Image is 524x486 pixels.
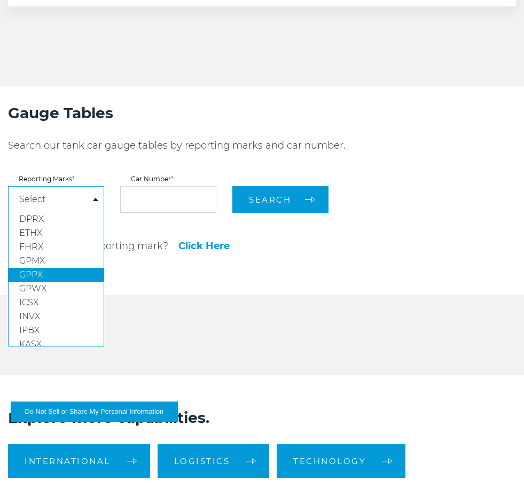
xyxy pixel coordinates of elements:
[19,283,46,294] span: GPWX
[19,339,42,349] span: KASX
[9,310,104,323] a: INVX
[19,256,45,266] span: GPMX
[9,226,104,240] a: ETHX
[19,325,40,335] span: IPBX
[9,268,104,282] a: GPPX
[9,337,104,351] a: KASX
[158,444,270,478] a: Logistics arrow arrow
[19,214,44,224] span: DPRX
[8,176,104,182] label: Reporting Marks
[19,195,45,204] a: Select
[9,240,104,254] a: FHRX
[19,228,42,238] span: ETHX
[174,457,230,465] span: Logistics
[293,457,366,465] span: Technology
[9,212,104,226] a: DPRX
[249,195,291,205] span: Search
[232,186,329,213] button: Search arrow arrow
[19,297,38,307] span: ICSX
[11,402,178,422] button: Do Not Sell or Share My Personal Information
[8,103,497,123] h2: Gauge Tables
[8,407,516,428] h2: Explore more capabilities.
[8,444,150,478] a: International arrow arrow
[9,323,104,337] a: IPBX
[9,296,104,310] a: ICSX
[178,241,230,251] a: Click Here
[19,269,43,280] span: GPPX
[9,254,104,268] a: GPMX
[120,176,216,182] label: Car Number
[19,311,40,321] span: INVX
[19,242,43,252] span: FHRX
[9,282,104,296] a: GPWX
[8,139,497,152] p: Search our tank car gauge tables by reporting marks and car number.
[25,457,111,465] span: International
[277,444,405,478] a: Technology arrow arrow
